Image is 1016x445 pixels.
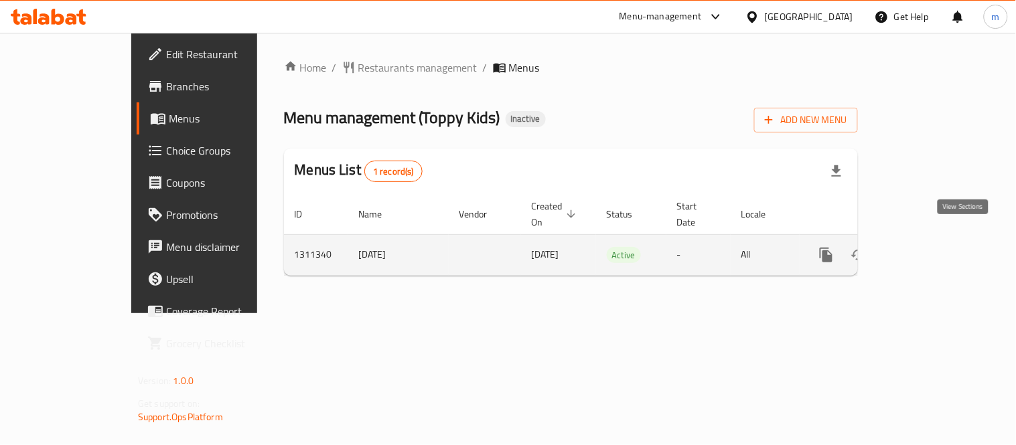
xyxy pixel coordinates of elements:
a: Coupons [137,167,301,199]
a: Menus [137,102,301,135]
td: [DATE] [348,234,449,275]
span: Grocery Checklist [166,335,290,351]
table: enhanced table [284,194,950,276]
span: Version: [138,372,171,389]
span: Vendor [459,206,505,222]
span: m [992,9,1000,24]
span: Upsell [166,271,290,287]
span: Created On [532,198,580,230]
span: Edit Restaurant [166,46,290,62]
div: Total records count [364,161,423,182]
span: Menu disclaimer [166,239,290,255]
span: Menus [169,110,290,126]
div: Export file [820,155,853,187]
span: Branches [166,78,290,94]
a: Menu disclaimer [137,231,301,263]
div: Menu-management [620,9,702,25]
span: Coupons [166,175,290,191]
span: Menus [509,60,540,76]
span: Inactive [506,113,546,124]
a: Choice Groups [137,135,301,167]
span: Promotions [166,207,290,223]
th: Actions [800,194,950,235]
a: Branches [137,70,301,102]
span: Coverage Report [166,303,290,319]
span: Name [359,206,400,222]
a: Restaurants management [342,60,478,76]
td: All [731,234,800,275]
span: Locale [741,206,784,222]
li: / [332,60,337,76]
span: Restaurants management [358,60,478,76]
nav: breadcrumb [284,60,858,76]
td: - [666,234,731,275]
span: Add New Menu [765,112,847,128]
span: Choice Groups [166,143,290,159]
button: Add New Menu [754,108,858,132]
div: Inactive [506,111,546,127]
div: Active [607,247,641,263]
a: Upsell [137,263,301,295]
h2: Menus List [295,160,423,182]
span: Menu management ( Toppy Kids ) [284,102,500,132]
span: Get support on: [138,395,200,412]
span: Active [607,248,641,263]
span: 1 record(s) [365,165,422,178]
a: Home [284,60,327,76]
span: Start Date [677,198,715,230]
span: [DATE] [532,246,559,263]
span: Status [607,206,650,222]
div: [GEOGRAPHIC_DATA] [765,9,853,24]
li: / [483,60,488,76]
a: Support.OpsPlatform [138,408,223,426]
span: ID [295,206,320,222]
a: Grocery Checklist [137,327,301,359]
button: more [810,239,843,271]
span: 1.0.0 [173,372,194,389]
a: Promotions [137,199,301,231]
a: Edit Restaurant [137,38,301,70]
a: Coverage Report [137,295,301,327]
td: 1311340 [284,234,348,275]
